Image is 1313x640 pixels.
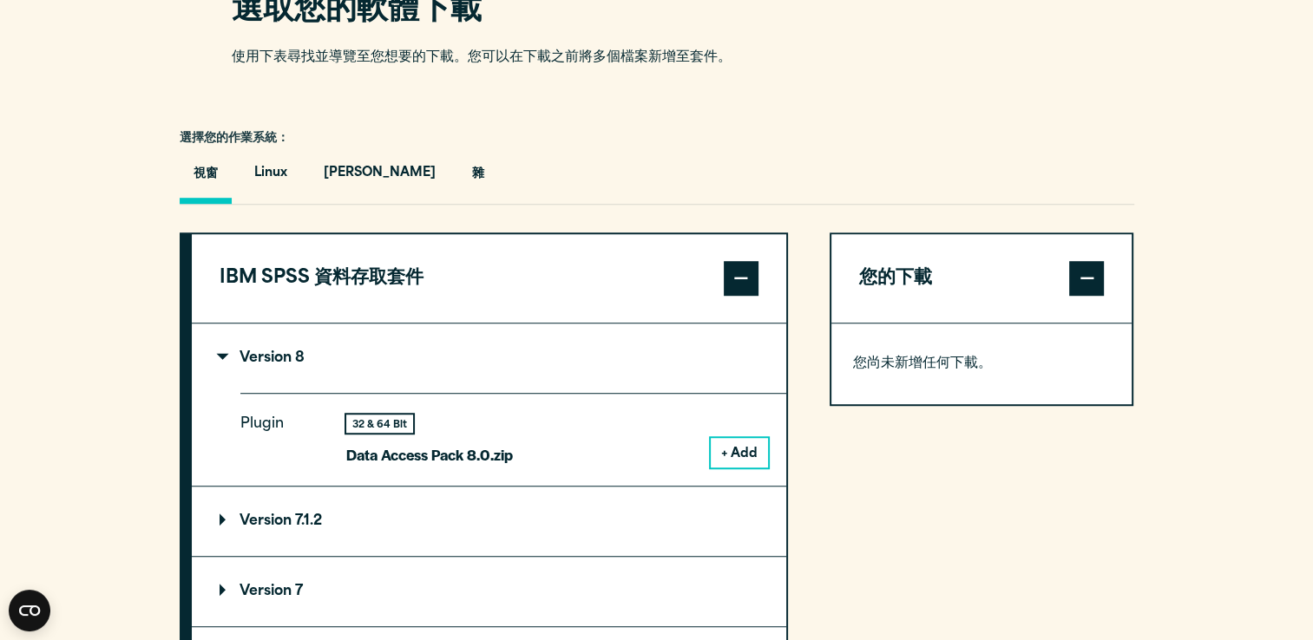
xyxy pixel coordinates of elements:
[240,412,318,454] p: Plugin
[232,45,813,70] p: 使用下表尋找並導覽至您想要的下載。您可以在下載之前將多個檔案新增至套件。
[831,323,1132,404] div: 您的下載
[220,584,303,598] p: Version 7
[180,151,232,204] button: 視窗
[831,234,1132,323] button: 您的下載
[853,351,1111,376] p: 您尚未新增任何下載。
[192,234,786,323] button: IBM SPSS 資料存取套件
[192,487,786,556] summary: Version 7.1.2
[192,557,786,626] summary: Version 7
[859,262,932,295] font: 您的下載
[192,323,786,393] summary: Version 8
[220,351,305,365] p: Version 8
[711,438,768,467] button: + Add
[180,133,289,144] span: 選擇您的作業系統：
[220,514,322,528] p: Version 7.1.2
[220,262,423,295] font: IBM SPSS 資料存取套件
[9,590,50,631] button: 開啟 CMP 小工具
[346,442,513,467] p: Data Access Pack 8.0.zip
[310,151,450,204] button: [PERSON_NAME]
[240,151,301,204] button: Linux
[346,415,413,433] div: 32 & 64 Bit
[458,151,498,204] button: 雜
